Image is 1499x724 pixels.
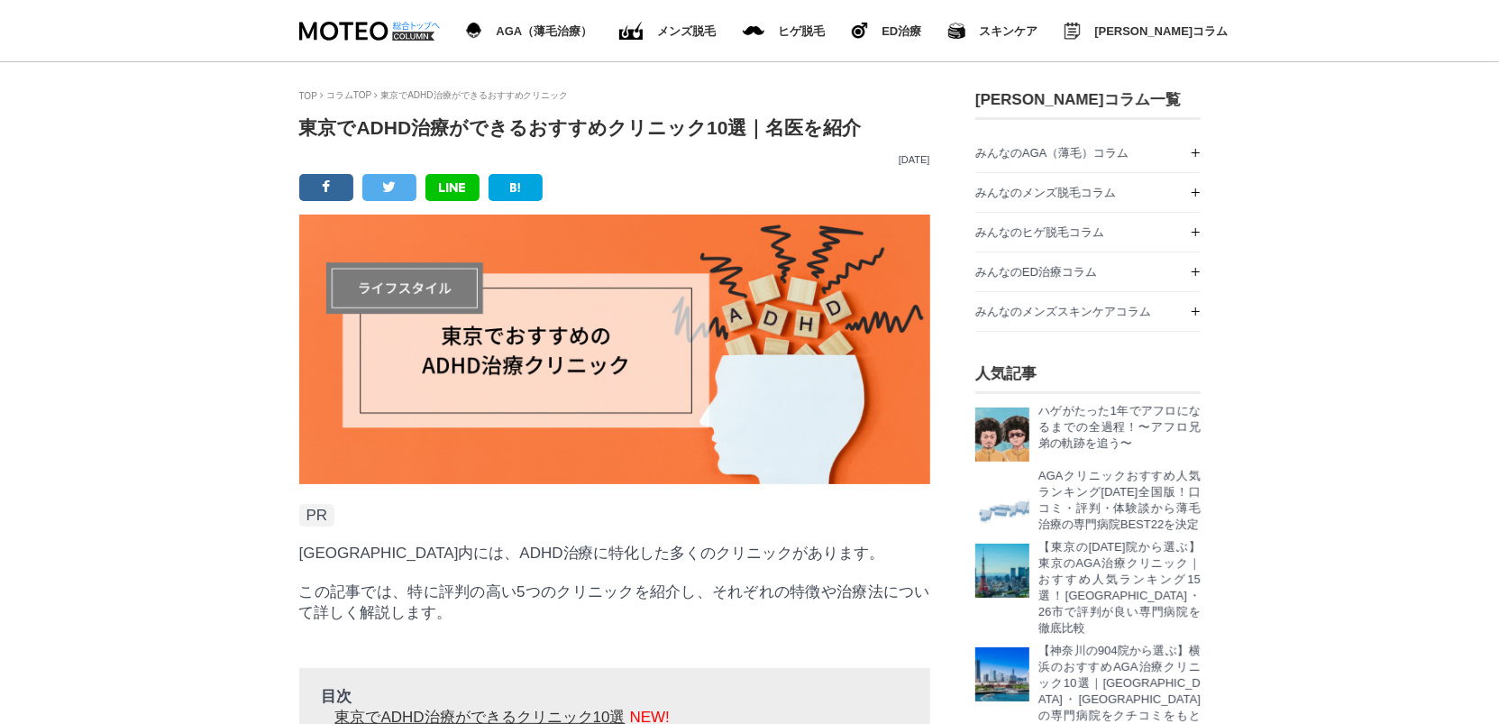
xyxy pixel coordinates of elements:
a: みんなのヒゲ脱毛コラム [975,213,1201,252]
a: TOP [299,91,317,101]
img: 東京でADHD治療ができるおすすめクリニック [299,215,930,484]
a: みんなのメンズスキンケアコラム [975,292,1201,331]
img: AGA治療のMOTEOおすすめクリニックランキング全国版 [975,472,1029,527]
img: ヒゲ脱毛 [852,23,868,39]
a: ED（勃起不全）治療 メンズ脱毛 [619,18,716,44]
span: みんなのED治療コラム [975,265,1097,279]
img: ED（勃起不全）治療 [619,22,644,41]
p: ハゲがたった1年でアフロになるまでの全過程！〜アフロ兄弟の軌跡を追う〜 [1038,403,1201,452]
h3: [PERSON_NAME]コラム一覧 [975,89,1201,110]
p: 目次 [322,686,908,707]
p: [GEOGRAPHIC_DATA]内には、ADHD治療に特化した多くのクリニックがあります。 [299,543,930,564]
img: AGA（薄毛治療） [466,23,483,39]
span: みんなのAGA（薄毛）コラム [975,146,1129,160]
h3: 人気記事 [975,363,1201,394]
a: ハゲがたった1年えアフロになるまでの全過程 ハゲがたった1年でアフロになるまでの全過程！〜アフロ兄弟の軌跡を追う〜 [975,408,1201,462]
img: 東京タワー [975,544,1029,598]
a: メンズ脱毛 ヒゲ脱毛 [743,22,825,41]
img: B! [510,183,521,192]
span: みんなのメンズスキンケアコラム [975,305,1151,318]
p: [DATE] [299,154,930,165]
span: みんなのヒゲ脱毛コラム [975,225,1104,239]
img: 総合トップへ [392,22,441,30]
a: みんなのメンズ脱毛コラム [975,173,1201,212]
span: PR [299,504,335,527]
a: みんなのMOTEOコラム [PERSON_NAME]コラム [1065,19,1228,43]
span: [PERSON_NAME]コラム [1094,25,1228,37]
a: ヒゲ脱毛 ED治療 [852,19,921,42]
h1: 東京でADHD治療ができるおすすめクリニック10選｜名医を紹介 [299,115,930,141]
a: みんなのAGA（薄毛）コラム [975,133,1201,172]
span: スキンケア [979,25,1037,37]
p: 【東京の[DATE]院から選ぶ】東京のAGA治療クリニック｜おすすめ人気ランキング15選！[GEOGRAPHIC_DATA]・26市で評判が良い専門病院を徹底比較 [1038,539,1201,637]
a: AGA（薄毛治療） AGA（薄毛治療） [466,19,593,42]
img: 海岸と高層ビルと観覧車と船 [975,647,1029,701]
span: みんなのメンズ脱毛コラム [975,186,1116,199]
img: みんなのMOTEOコラム [1065,23,1081,40]
a: 東京タワー 【東京の[DATE]院から選ぶ】東京のAGA治療クリニック｜おすすめ人気ランキング15選！[GEOGRAPHIC_DATA]・26市で評判が良い専門病院を徹底比較 [975,544,1201,637]
a: コラムTOP [326,90,371,100]
span: ED治療 [882,25,921,37]
span: メンズ脱毛 [657,25,716,37]
p: この記事では、特に評判の高い5つのクリニックを紹介し、それぞれの特徴や治療法について詳しく解説します。 [299,582,930,623]
span: AGA（薄毛治療） [496,25,592,37]
a: みんなのED治療コラム [975,252,1201,291]
a: AGA治療のMOTEOおすすめクリニックランキング全国版 AGAクリニックおすすめ人気ランキング[DATE]全国版！口コミ・評判・体験談から薄毛治療の専門病院BEST22を決定 [975,472,1201,533]
img: MOTEO [299,22,439,41]
img: メンズ脱毛 [743,26,764,35]
span: ヒゲ脱毛 [778,25,825,37]
li: 東京でADHD治療ができるおすすめクリニック [374,89,568,102]
p: AGAクリニックおすすめ人気ランキング[DATE]全国版！口コミ・評判・体験談から薄毛治療の専門病院BEST22を決定 [1038,468,1201,533]
a: スキンケア [948,19,1037,42]
img: ハゲがたった1年えアフロになるまでの全過程 [975,408,1029,462]
img: LINE [439,183,465,192]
